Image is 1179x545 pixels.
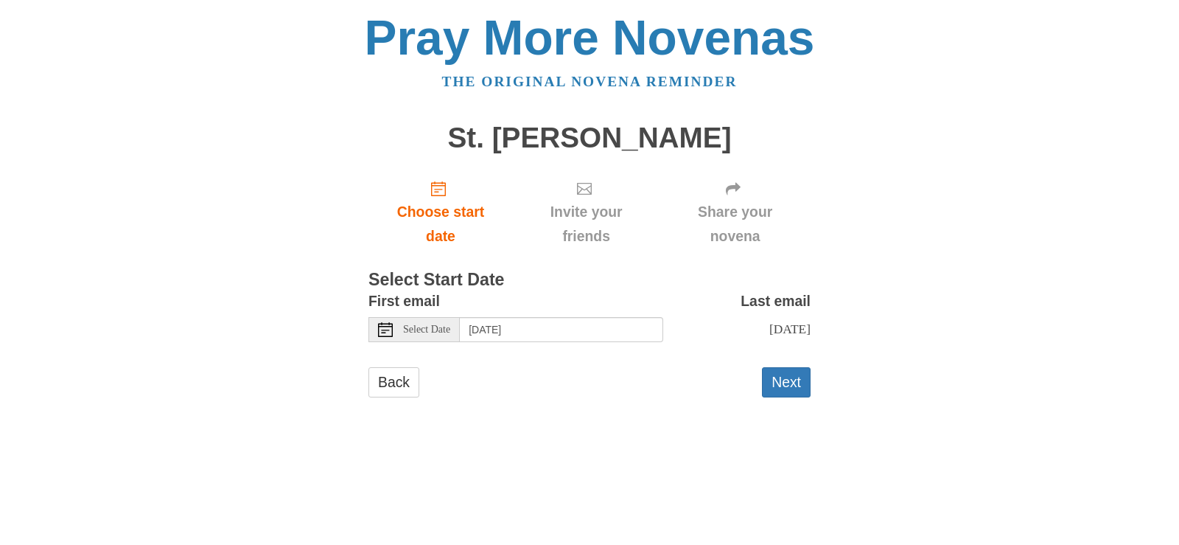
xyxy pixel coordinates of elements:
[660,168,811,256] div: Click "Next" to confirm your start date first.
[513,168,660,256] div: Click "Next" to confirm your start date first.
[368,168,513,256] a: Choose start date
[403,324,450,335] span: Select Date
[383,200,498,249] span: Choose start date
[368,367,419,398] a: Back
[762,367,811,398] button: Next
[368,289,440,313] label: First email
[365,10,815,65] a: Pray More Novenas
[442,74,738,89] a: The original novena reminder
[528,200,645,249] span: Invite your friends
[368,122,811,154] h1: St. [PERSON_NAME]
[741,289,811,313] label: Last email
[368,271,811,290] h3: Select Start Date
[674,200,796,249] span: Share your novena
[769,322,811,336] span: [DATE]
